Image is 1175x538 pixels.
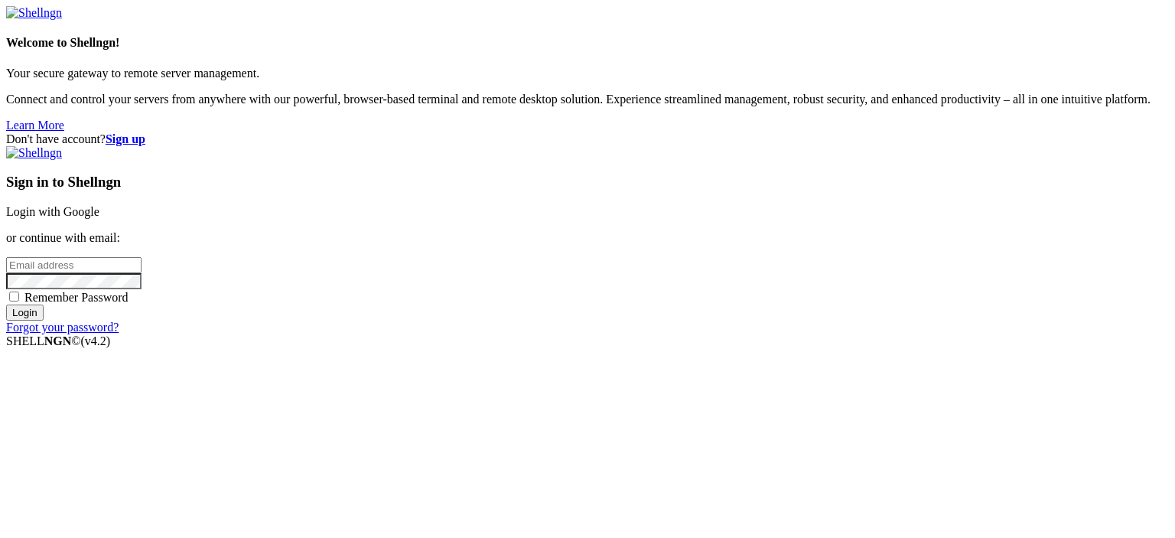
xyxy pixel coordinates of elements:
span: Remember Password [24,291,129,304]
input: Email address [6,257,142,273]
a: Sign up [106,132,145,145]
a: Learn More [6,119,64,132]
b: NGN [44,334,72,347]
img: Shellngn [6,6,62,20]
span: 4.2.0 [81,334,111,347]
span: SHELL © [6,334,110,347]
input: Login [6,305,44,321]
h4: Welcome to Shellngn! [6,36,1169,50]
h3: Sign in to Shellngn [6,174,1169,191]
img: Shellngn [6,146,62,160]
a: Login with Google [6,205,99,218]
input: Remember Password [9,292,19,302]
a: Forgot your password? [6,321,119,334]
p: or continue with email: [6,231,1169,245]
p: Connect and control your servers from anywhere with our powerful, browser-based terminal and remo... [6,93,1169,106]
div: Don't have account? [6,132,1169,146]
p: Your secure gateway to remote server management. [6,67,1169,80]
